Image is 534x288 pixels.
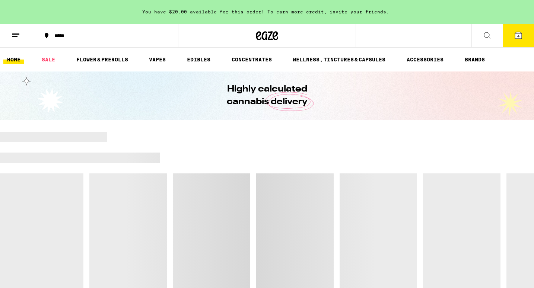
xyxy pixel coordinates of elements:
a: BRANDS [461,55,489,64]
a: CONCENTRATES [228,55,276,64]
button: 4 [503,24,534,47]
span: You have $20.00 available for this order! To earn more credit, [142,9,327,14]
a: WELLNESS, TINCTURES & CAPSULES [289,55,389,64]
a: FLOWER & PREROLLS [73,55,132,64]
a: SALE [38,55,59,64]
a: ACCESSORIES [403,55,447,64]
a: EDIBLES [183,55,214,64]
h1: Highly calculated cannabis delivery [206,83,328,108]
span: invite your friends. [327,9,392,14]
a: HOME [3,55,24,64]
span: 4 [517,34,519,38]
a: VAPES [145,55,169,64]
